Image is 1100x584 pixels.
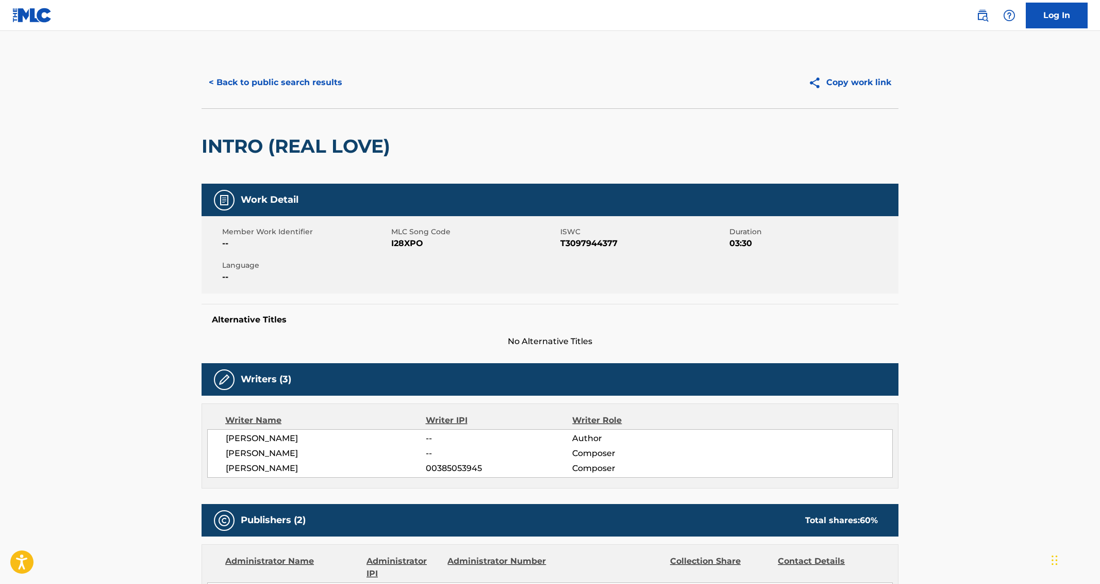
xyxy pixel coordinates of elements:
[225,414,426,427] div: Writer Name
[860,515,878,525] span: 60 %
[225,555,359,580] div: Administrator Name
[222,271,389,283] span: --
[218,374,230,386] img: Writers
[778,555,878,580] div: Contact Details
[222,260,389,271] span: Language
[12,8,52,23] img: MLC Logo
[572,414,706,427] div: Writer Role
[226,462,426,475] span: [PERSON_NAME]
[202,335,898,348] span: No Alternative Titles
[202,135,395,158] h2: INTRO (REAL LOVE)
[426,414,573,427] div: Writer IPI
[426,447,572,460] span: --
[560,226,727,237] span: ISWC
[801,70,898,95] button: Copy work link
[1071,400,1100,483] iframe: Resource Center
[202,70,349,95] button: < Back to public search results
[1003,9,1015,22] img: help
[222,226,389,237] span: Member Work Identifier
[391,237,558,250] span: I28XPO
[808,76,826,89] img: Copy work link
[729,226,896,237] span: Duration
[218,194,230,206] img: Work Detail
[226,447,426,460] span: [PERSON_NAME]
[1048,534,1100,584] iframe: Chat Widget
[572,462,706,475] span: Composer
[976,9,989,22] img: search
[241,194,298,206] h5: Work Detail
[729,237,896,250] span: 03:30
[805,514,878,527] div: Total shares:
[560,237,727,250] span: T3097944377
[972,5,993,26] a: Public Search
[218,514,230,527] img: Publishers
[572,432,706,445] span: Author
[222,237,389,250] span: --
[1052,545,1058,576] div: Drag
[241,514,306,526] h5: Publishers (2)
[1026,3,1088,28] a: Log In
[572,447,706,460] span: Composer
[226,432,426,445] span: [PERSON_NAME]
[999,5,1020,26] div: Help
[241,374,291,385] h5: Writers (3)
[670,555,770,580] div: Collection Share
[447,555,547,580] div: Administrator Number
[391,226,558,237] span: MLC Song Code
[426,432,572,445] span: --
[426,462,572,475] span: 00385053945
[366,555,440,580] div: Administrator IPI
[212,315,888,325] h5: Alternative Titles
